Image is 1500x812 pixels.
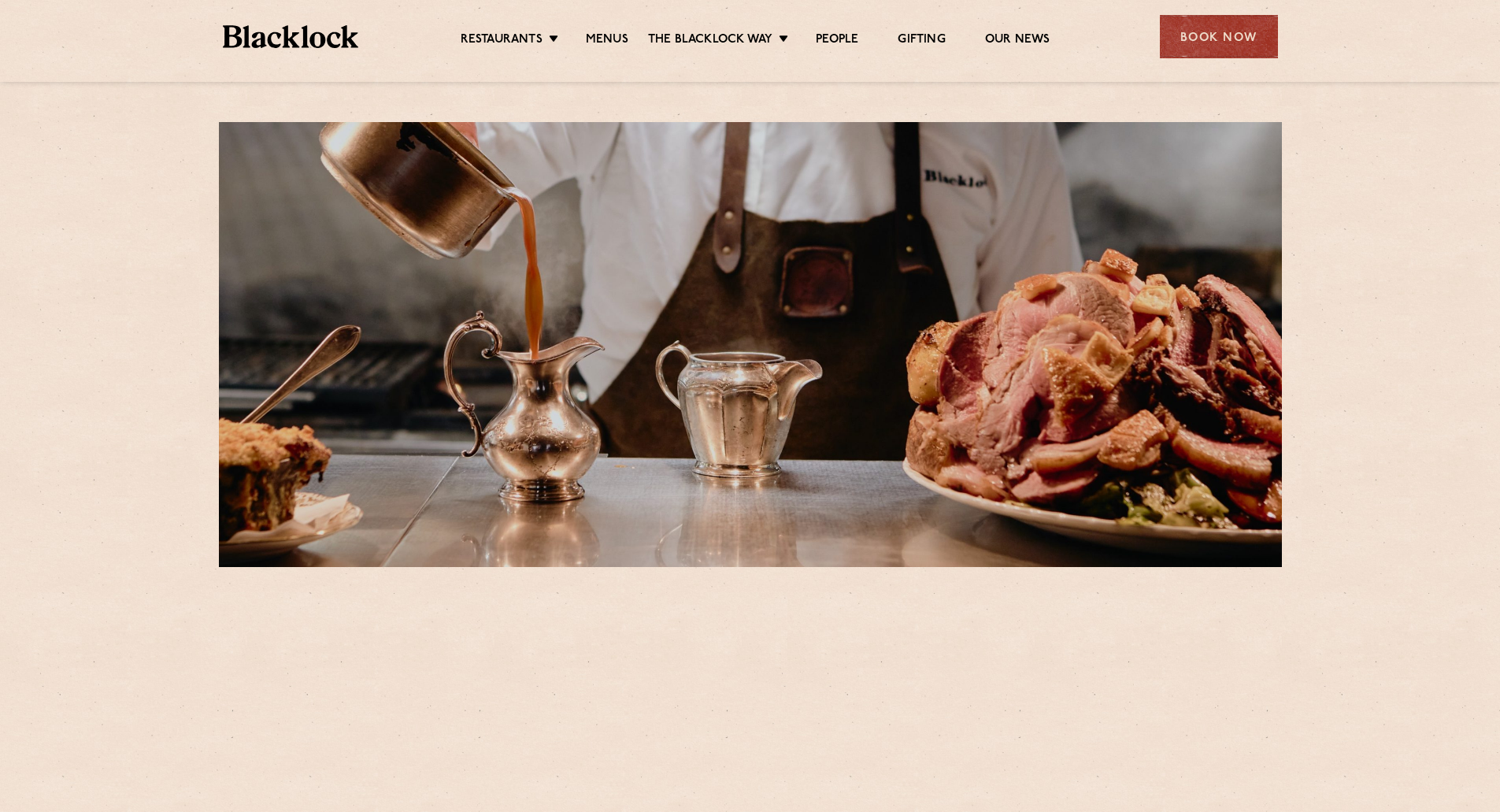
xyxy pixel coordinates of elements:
[586,32,628,50] a: Menus
[816,32,858,50] a: People
[985,32,1050,50] a: Our News
[1160,15,1278,58] div: Book Now
[648,32,772,50] a: The Blacklock Way
[898,32,945,50] a: Gifting
[223,25,359,48] img: BL_Textured_Logo-footer-cropped.svg
[461,32,543,50] a: Restaurants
